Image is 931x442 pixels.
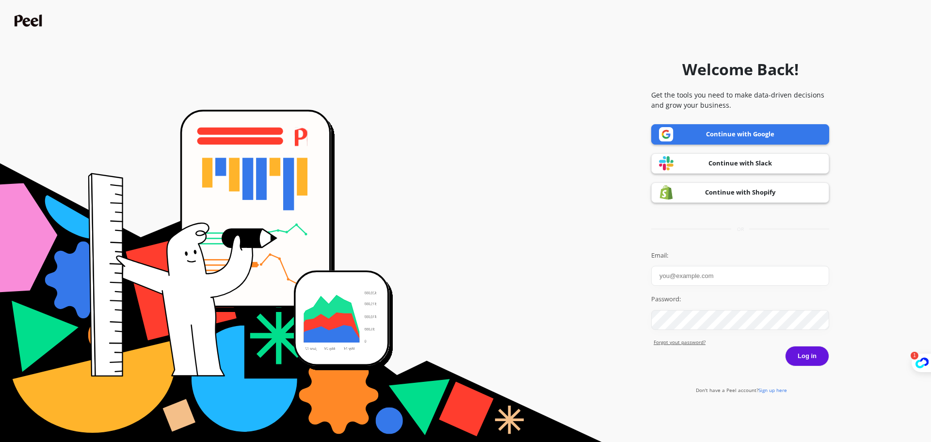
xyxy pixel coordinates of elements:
img: Shopify logo [659,185,674,200]
a: Forgot yout password? [654,339,829,346]
h1: Welcome Back! [682,58,799,81]
img: Peel [15,15,45,27]
button: Log in [785,346,829,366]
img: Slack logo [659,156,674,171]
label: Email: [651,251,829,261]
a: Don't have a Peel account?Sign up here [696,387,787,393]
a: Continue with Slack [651,153,829,174]
img: Google logo [659,127,674,142]
input: you@example.com [651,266,829,286]
span: Sign up here [758,387,787,393]
label: Password: [651,295,829,304]
a: Continue with Shopify [651,182,829,203]
a: Continue with Google [651,124,829,145]
div: or [651,226,829,233]
p: Get the tools you need to make data-driven decisions and grow your business. [651,90,829,110]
